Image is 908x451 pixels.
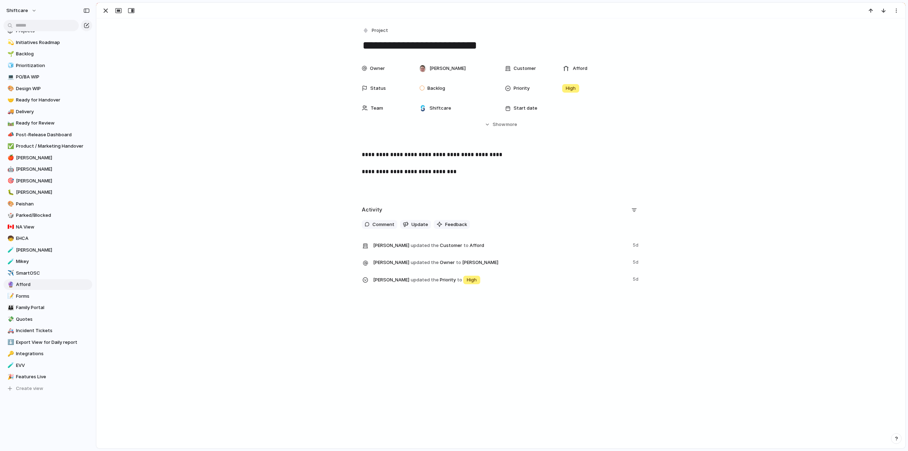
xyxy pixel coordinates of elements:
span: Customer [373,240,629,250]
span: PO/BA WIP [16,73,90,81]
div: 🎨Peishan [4,199,92,209]
button: 📝 [6,293,13,300]
span: Backlog [16,50,90,57]
span: High [566,85,576,92]
button: Feedback [434,220,470,229]
div: 🍎 [7,154,12,162]
a: 💻PO/BA WIP [4,72,92,82]
button: 🧊 [6,62,13,69]
button: 💸 [6,316,13,323]
button: 🌱 [6,50,13,57]
span: Mikey [16,258,90,265]
button: 💻 [6,73,13,81]
button: Update [400,220,431,229]
button: shiftcare [3,5,40,16]
span: [PERSON_NAME] [430,65,466,72]
span: Status [370,85,386,92]
a: 🇨🇦NA View [4,222,92,232]
a: 🧪Mikey [4,256,92,267]
a: 🐛[PERSON_NAME] [4,187,92,198]
a: 🔑Integrations [4,348,92,359]
div: 👪Family Portal [4,302,92,313]
span: Customer [514,65,536,72]
span: 5d [633,257,640,266]
div: 🤝 [7,96,12,104]
button: 👪 [6,304,13,311]
span: updated the [411,242,439,249]
button: ✈️ [6,270,13,277]
div: 🔮 [7,281,12,289]
span: Peishan [16,200,90,208]
div: 🧒EHCA [4,233,92,244]
span: [PERSON_NAME] [16,154,90,161]
div: 🔑 [7,350,12,358]
span: Features Live [16,373,90,380]
span: to [456,259,461,266]
span: 5d [633,240,640,249]
div: 🧪 [7,361,12,369]
div: 🌱 [7,50,12,58]
a: 🍎[PERSON_NAME] [4,153,92,163]
a: ✈️SmartOSC [4,268,92,279]
div: 💫 [7,38,12,46]
span: Prioritization [16,62,90,69]
h2: Activity [362,206,382,214]
button: 🎨 [6,200,13,208]
span: [PERSON_NAME] [373,276,409,284]
span: EHCA [16,235,90,242]
a: 🔮Afford [4,279,92,290]
a: 📣Post-Release Dashboard [4,130,92,140]
a: 🎉Features Live [4,372,92,382]
div: 🎨 [7,84,12,93]
div: 🛤️ [7,119,12,127]
a: 🛤️Ready for Review [4,118,92,128]
a: ⬇️Export View for Daily report [4,337,92,348]
span: updated the [411,259,439,266]
span: Integrations [16,350,90,357]
span: Team [371,105,383,112]
div: ⬇️ [7,338,12,346]
span: [PERSON_NAME] [373,259,409,266]
span: [PERSON_NAME] [16,177,90,185]
div: 🧒 [7,235,12,243]
span: Afford [16,281,90,288]
button: 🎨 [6,85,13,92]
button: 💫 [6,39,13,46]
span: Priority [373,274,629,285]
span: Design WIP [16,85,90,92]
button: Comment [362,220,397,229]
button: 🚑 [6,327,13,334]
span: Backlog [427,85,445,92]
div: 💸 [7,315,12,323]
a: 🎨Design WIP [4,83,92,94]
div: ✅ [7,142,12,150]
a: 🤝Ready for Handover [4,95,92,105]
button: Showmore [362,118,640,131]
div: 🤖 [7,165,12,174]
div: 🚑Incident Tickets [4,325,92,336]
a: 🎲Parked/Blocked [4,210,92,221]
button: ✅ [6,143,13,150]
button: 🧒 [6,235,13,242]
div: 🎉 [7,373,12,381]
span: Owner [370,65,385,72]
div: 🎨 [7,200,12,208]
span: [PERSON_NAME] [462,259,498,266]
span: Show [493,121,505,128]
div: 👪 [7,304,12,312]
a: 🎯[PERSON_NAME] [4,176,92,186]
span: Product / Marketing Handover [16,143,90,150]
button: 🔮 [6,281,13,288]
div: 🧪 [7,258,12,266]
div: 🎲 [7,211,12,220]
div: 💸Quotes [4,314,92,325]
button: 🤝 [6,97,13,104]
